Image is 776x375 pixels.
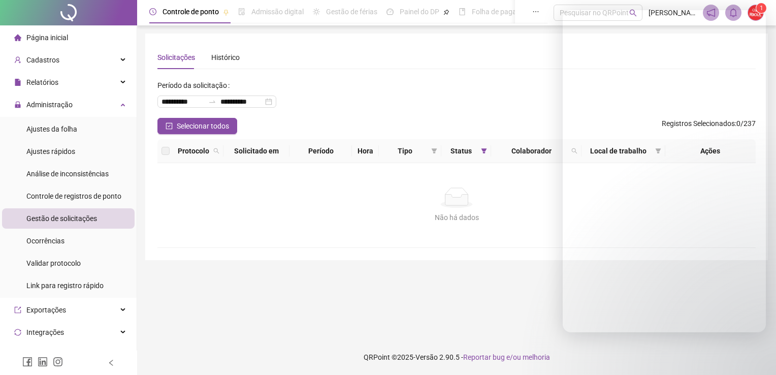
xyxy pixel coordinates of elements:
img: 67733 [748,5,763,20]
span: Exportações [26,306,66,314]
span: Controle de registros de ponto [26,192,121,200]
span: to [208,98,216,106]
span: file [14,79,21,86]
span: Protocolo [178,145,209,157]
span: user-add [14,56,21,64]
span: check-square [166,122,173,130]
span: filter [479,143,489,159]
span: sync [14,329,21,336]
span: Integrações [26,328,64,336]
span: left [108,359,115,366]
span: Admissão digital [251,8,304,16]
span: Versão [415,353,438,361]
span: Cadastros [26,56,59,64]
iframe: Intercom live chat [563,10,766,332]
span: Painel do DP [400,8,439,16]
span: Tipo [383,145,427,157]
span: ellipsis [532,8,539,15]
span: Status [445,145,477,157]
span: clock-circle [149,8,156,15]
span: Gestão de solicitações [26,214,97,223]
span: facebook [22,357,33,367]
span: Ocorrências [26,237,64,245]
span: Página inicial [26,34,68,42]
span: home [14,34,21,41]
span: Análise de inconsistências [26,170,109,178]
span: Colaborador [495,145,567,157]
span: dashboard [386,8,394,15]
span: file-done [238,8,245,15]
div: Solicitações [157,52,195,63]
span: 1 [760,5,763,12]
sup: Atualize o seu contato no menu Meus Dados [756,3,766,13]
span: filter [429,143,439,159]
span: Selecionar todos [177,120,229,132]
span: swap-right [208,98,216,106]
span: book [459,8,466,15]
span: sun [313,8,320,15]
iframe: Intercom live chat [741,340,766,365]
footer: QRPoint © 2025 - 2.90.5 - [137,339,776,375]
span: Relatórios [26,78,58,86]
th: Hora [352,139,379,163]
span: export [14,306,21,314]
span: Ajustes da folha [26,125,77,133]
th: Solicitado em [223,139,289,163]
span: [PERSON_NAME] [649,7,697,18]
span: search [629,9,637,17]
button: Selecionar todos [157,118,237,134]
span: Controle de ponto [163,8,219,16]
span: Ajustes rápidos [26,147,75,155]
span: instagram [53,357,63,367]
span: Link para registro rápido [26,282,104,290]
span: Folha de pagamento [472,8,537,16]
label: Período da solicitação [157,77,234,93]
span: Administração [26,101,73,109]
span: Reportar bug e/ou melhoria [463,353,550,361]
span: search [213,148,219,154]
span: bell [729,8,738,17]
span: pushpin [223,9,229,15]
span: search [211,143,221,159]
th: Período [289,139,352,163]
span: lock [14,101,21,108]
div: Histórico [211,52,240,63]
div: Não há dados [170,212,743,223]
span: linkedin [38,357,48,367]
span: pushpin [443,9,449,15]
span: filter [431,148,437,154]
span: Validar protocolo [26,259,81,267]
span: notification [706,8,716,17]
span: filter [481,148,487,154]
span: Gestão de férias [326,8,377,16]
